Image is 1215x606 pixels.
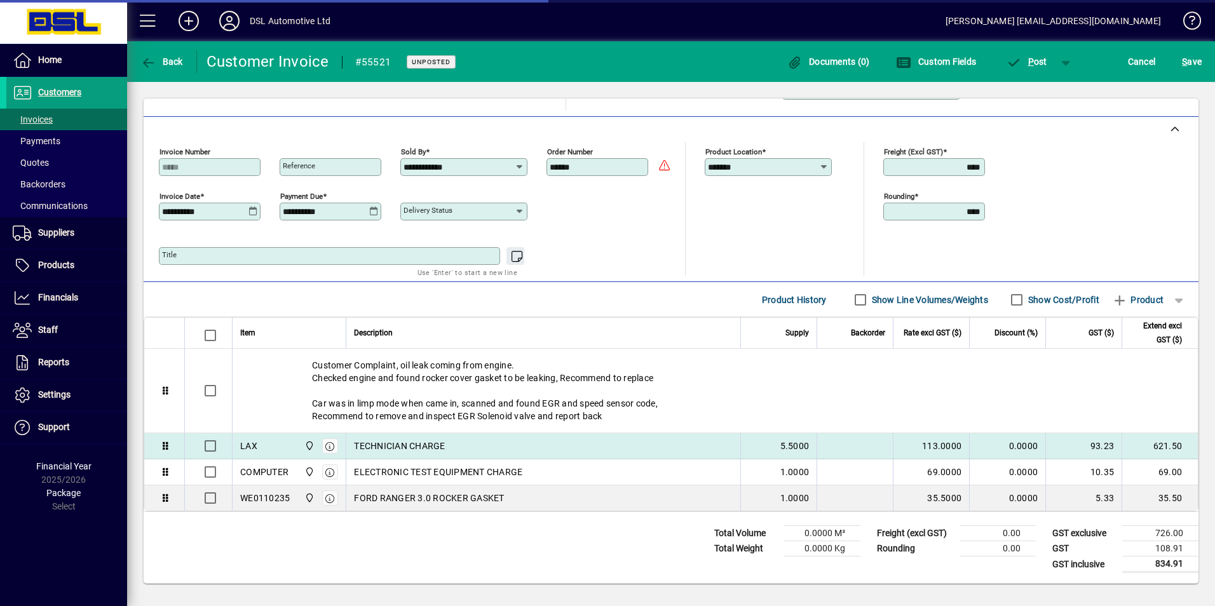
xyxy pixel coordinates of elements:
a: Quotes [6,152,127,173]
span: Rate excl GST ($) [904,326,961,340]
mat-label: Reference [283,161,315,170]
td: 0.0000 Kg [784,541,860,556]
span: Products [38,260,74,270]
app-page-header-button: Back [127,50,197,73]
span: TECHNICIAN CHARGE [354,440,445,452]
a: Home [6,44,127,76]
span: Custom Fields [896,57,976,67]
span: Home [38,55,62,65]
span: Backorder [851,326,885,340]
span: Cancel [1128,51,1156,72]
span: Description [354,326,393,340]
td: 108.91 [1122,541,1198,556]
span: Back [140,57,183,67]
td: GST [1046,541,1122,556]
span: 1.0000 [780,466,810,478]
td: 69.00 [1122,459,1198,485]
span: Extend excl GST ($) [1130,319,1182,347]
label: Show Cost/Profit [1026,293,1099,306]
mat-label: Freight (excl GST) [884,147,943,156]
mat-label: Payment due [280,192,323,201]
td: Total Weight [708,541,784,556]
span: Suppliers [38,227,74,238]
span: Discount (%) [994,326,1038,340]
span: Customers [38,87,81,97]
span: Documents (0) [787,57,870,67]
td: 10.35 [1045,459,1122,485]
span: Central [301,491,316,505]
mat-hint: Use 'Enter' to start a new line [417,265,517,279]
mat-label: Title [162,250,177,259]
a: Backorders [6,173,127,195]
button: Post [1000,50,1054,73]
td: 834.91 [1122,556,1198,572]
button: Product [1106,288,1170,311]
mat-label: Rounding [884,192,914,201]
span: 1.0000 [780,492,810,504]
td: 5.33 [1045,485,1122,511]
div: LAX [240,440,257,452]
span: Invoices [13,114,53,125]
mat-label: Product location [705,147,762,156]
span: S [1182,57,1187,67]
td: GST exclusive [1046,526,1122,541]
a: Communications [6,195,127,217]
td: 0.00 [960,541,1036,556]
span: Unposted [412,58,451,66]
div: Customer Invoice [207,51,329,72]
button: Back [137,50,186,73]
span: FORD RANGER 3.0 ROCKER GASKET [354,492,504,504]
div: [PERSON_NAME] [EMAIL_ADDRESS][DOMAIN_NAME] [946,11,1161,31]
td: 726.00 [1122,526,1198,541]
mat-label: Delivery status [404,206,452,215]
a: Settings [6,379,127,411]
td: Total Volume [708,526,784,541]
mat-label: Sold by [401,147,426,156]
a: Support [6,412,127,443]
td: 93.23 [1045,433,1122,459]
a: Knowledge Base [1174,3,1199,44]
span: 5.5000 [780,440,810,452]
button: Save [1179,50,1205,73]
button: Cancel [1125,50,1159,73]
td: 0.0000 M³ [784,526,860,541]
span: Supply [785,326,809,340]
td: Rounding [871,541,960,556]
div: 113.0000 [901,440,961,452]
a: Products [6,250,127,281]
a: Suppliers [6,217,127,249]
td: 0.0000 [969,485,1045,511]
a: Financials [6,282,127,314]
span: Quotes [13,158,49,168]
button: Product History [757,288,832,311]
span: Product History [762,290,827,310]
span: Central [301,439,316,453]
span: GST ($) [1089,326,1114,340]
button: Documents (0) [784,50,873,73]
span: Staff [38,325,58,335]
button: Custom Fields [893,50,979,73]
span: Support [38,422,70,432]
span: Payments [13,136,60,146]
span: Central [301,465,316,479]
a: Reports [6,347,127,379]
div: DSL Automotive Ltd [250,11,330,31]
div: COMPUTER [240,466,288,478]
span: Communications [13,201,88,211]
span: P [1028,57,1034,67]
span: Product [1112,290,1164,310]
td: GST inclusive [1046,556,1122,572]
span: Settings [38,389,71,400]
span: ost [1006,57,1047,67]
span: ave [1182,51,1202,72]
td: Freight (excl GST) [871,526,960,541]
span: Reports [38,357,69,367]
td: 0.0000 [969,459,1045,485]
span: Financials [38,292,78,302]
span: Backorders [13,179,65,189]
div: 69.0000 [901,466,961,478]
button: Profile [209,10,250,32]
span: Financial Year [36,461,92,471]
span: Item [240,326,255,340]
td: 0.0000 [969,433,1045,459]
